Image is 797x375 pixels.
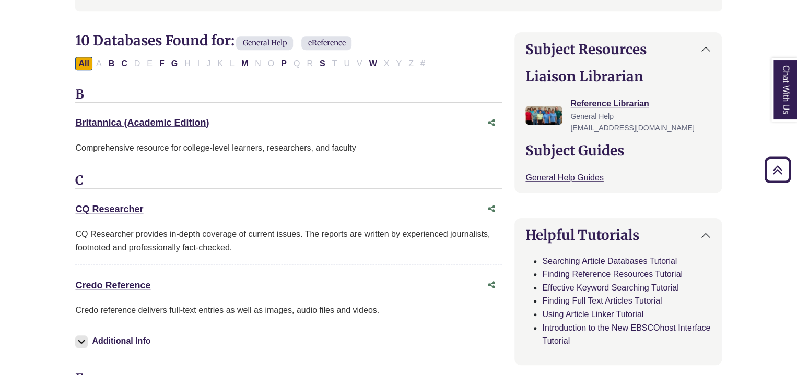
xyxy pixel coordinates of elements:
[525,68,710,84] h2: Liaison Librarian
[75,58,429,67] div: Alpha-list to filter by first letter of database name
[542,323,710,346] a: Introduction to the New EBSCOhost Interface Tutorial
[542,270,683,279] a: Finding Reference Resources Tutorial
[542,257,677,265] a: Searching Article Databases Tutorial
[106,57,118,70] button: Filter Results B
[525,142,710,159] h2: Subject Guides
[570,124,694,132] span: [EMAIL_ADDRESS][DOMAIN_NAME]
[542,296,662,305] a: Finding Full Text Articles Tutorial
[761,163,794,177] a: Back to Top
[168,57,181,70] button: Filter Results G
[525,173,603,182] a: General Help Guides
[75,117,209,128] a: Britannica (Academic Edition)
[75,32,234,49] span: 10 Databases Found for:
[542,283,678,292] a: Effective Keyword Searching Tutorial
[75,141,502,155] p: Comprehensive resource for college-level learners, researchers, and faculty
[317,57,329,70] button: Filter Results S
[75,87,502,103] h3: B
[75,57,92,70] button: All
[156,57,168,70] button: Filter Results F
[515,33,721,66] button: Subject Resources
[515,219,721,251] button: Helpful Tutorials
[118,57,131,70] button: Filter Results C
[481,113,502,133] button: Share this database
[75,304,502,317] p: Credo reference delivers full-text entries as well as images, audio files and videos.
[481,199,502,219] button: Share this database
[542,310,643,319] a: Using Article Linker Tutorial
[278,57,290,70] button: Filter Results P
[301,36,351,50] span: eReference
[75,334,154,348] button: Additional Info
[75,173,502,189] h3: C
[570,112,614,120] span: General Help
[366,57,380,70] button: Filter Results W
[525,106,562,125] img: Reference Librarian
[238,57,251,70] button: Filter Results M
[236,36,293,50] span: General Help
[481,275,502,295] button: Share this database
[570,99,649,108] a: Reference Librarian
[75,204,143,214] a: CQ Researcher
[75,227,502,254] div: CQ Researcher provides in-depth coverage of current issues. The reports are written by experience...
[75,280,150,291] a: Credo Reference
